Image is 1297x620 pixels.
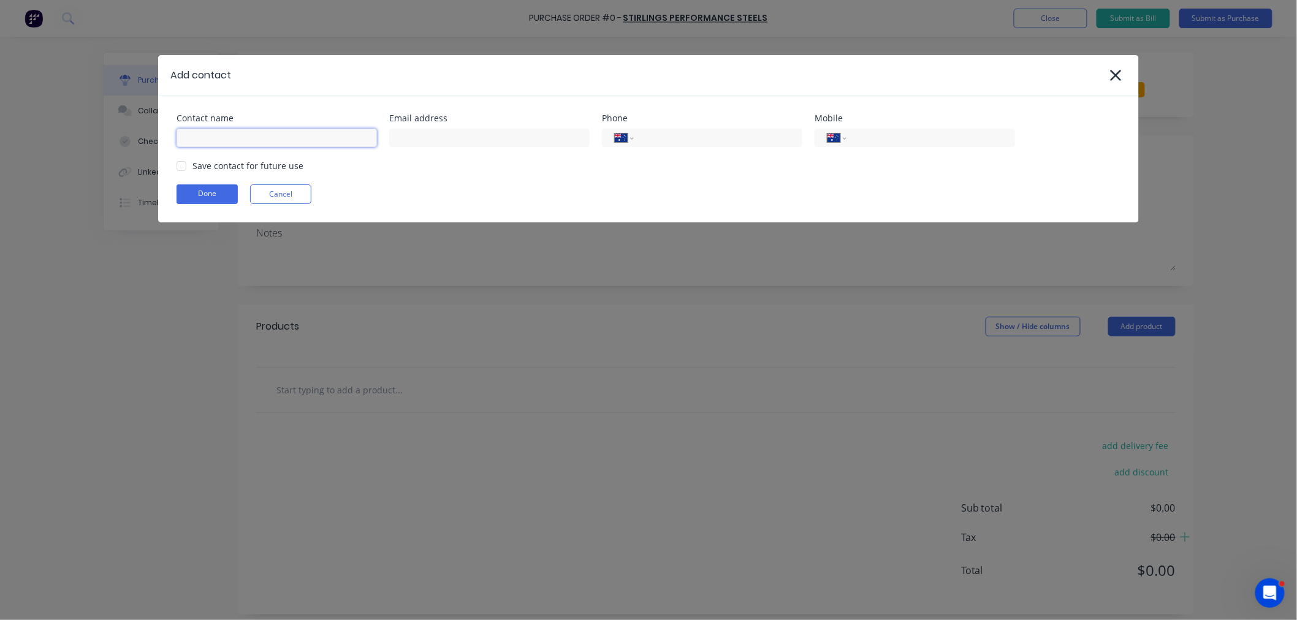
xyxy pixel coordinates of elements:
[815,114,1015,123] div: Mobile
[170,68,231,83] div: Add contact
[389,114,590,123] div: Email address
[250,184,311,204] button: Cancel
[192,159,303,172] div: Save contact for future use
[177,114,377,123] div: Contact name
[602,114,802,123] div: Phone
[177,184,238,204] button: Done
[1255,578,1285,608] iframe: Intercom live chat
